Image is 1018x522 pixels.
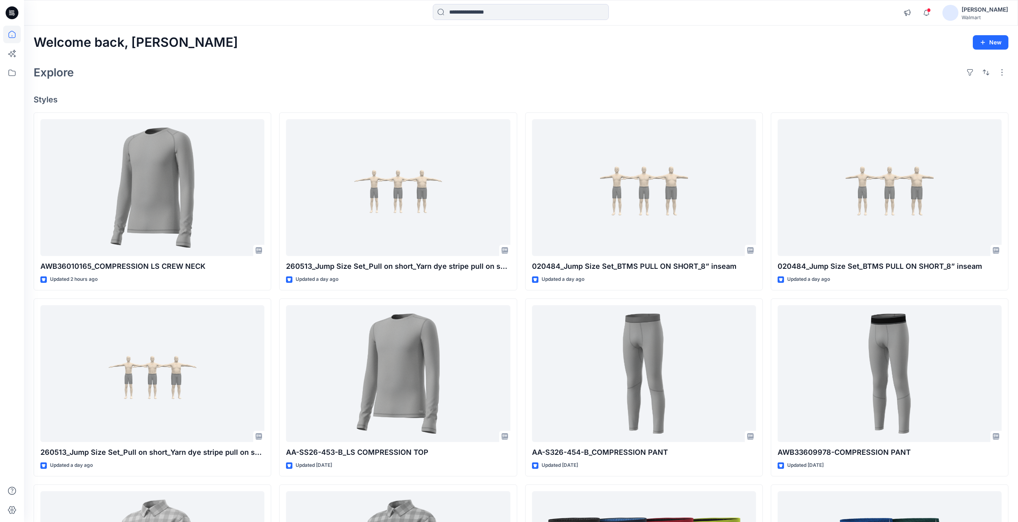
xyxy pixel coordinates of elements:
p: Updated a day ago [50,461,93,470]
p: Updated 2 hours ago [50,275,98,284]
p: 260513_Jump Size Set_Pull on short_Yarn dye stripe pull on short_ Inseam 8inch [40,447,264,458]
p: Updated [DATE] [787,461,824,470]
h2: Explore [34,66,74,79]
a: AWB36010165_COMPRESSION LS CREW NECK [40,119,264,256]
a: AA-S326-454-B_COMPRESSION PANT [532,305,756,442]
p: Updated a day ago [542,275,584,284]
p: 260513_Jump Size Set_Pull on short_Yarn dye stripe pull on short_ Inseam 8inch [286,261,510,272]
p: Updated [DATE] [542,461,578,470]
p: AA-SS26-453-B_LS COMPRESSION TOP [286,447,510,458]
p: Updated [DATE] [296,461,332,470]
a: 260513_Jump Size Set_Pull on short_Yarn dye stripe pull on short_ Inseam 8inch [286,119,510,256]
div: [PERSON_NAME] [962,5,1008,14]
a: AWB33609978-COMPRESSION PANT [778,305,1002,442]
a: 020484_Jump Size Set_BTMS PULL ON SHORT_8” inseam [778,119,1002,256]
a: AA-SS26-453-B_LS COMPRESSION TOP [286,305,510,442]
h4: Styles [34,95,1008,104]
p: Updated a day ago [787,275,830,284]
p: 020484_Jump Size Set_BTMS PULL ON SHORT_8” inseam [532,261,756,272]
button: New [973,35,1008,50]
p: AWB36010165_COMPRESSION LS CREW NECK [40,261,264,272]
p: 020484_Jump Size Set_BTMS PULL ON SHORT_8” inseam [778,261,1002,272]
a: 020484_Jump Size Set_BTMS PULL ON SHORT_8” inseam [532,119,756,256]
p: AWB33609978-COMPRESSION PANT [778,447,1002,458]
p: AA-S326-454-B_COMPRESSION PANT [532,447,756,458]
p: Updated a day ago [296,275,338,284]
img: avatar [942,5,958,21]
a: 260513_Jump Size Set_Pull on short_Yarn dye stripe pull on short_ Inseam 8inch [40,305,264,442]
h2: Welcome back, [PERSON_NAME] [34,35,238,50]
div: Walmart [962,14,1008,20]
